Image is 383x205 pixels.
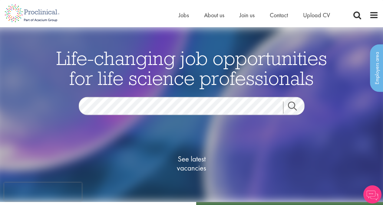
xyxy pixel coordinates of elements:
[363,185,381,203] img: Chatbot
[283,101,309,113] a: Job search submit button
[270,11,288,19] a: Contact
[239,11,255,19] a: Join us
[204,11,224,19] a: About us
[56,46,327,90] span: Life-changing job opportunities for life science professionals
[179,11,189,19] a: Jobs
[161,130,222,197] a: See latestvacancies
[4,183,82,201] iframe: reCAPTCHA
[303,11,330,19] a: Upload CV
[161,154,222,172] span: See latest vacancies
